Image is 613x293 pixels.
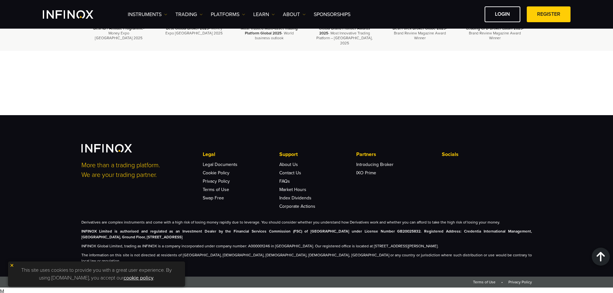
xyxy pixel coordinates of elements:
a: SPONSORSHIPS [314,11,350,18]
p: INFINOX Global Limited, trading as INFINOX is a company incorporated under company number: A00000... [81,243,532,249]
strong: Leading CFD Broker Latam 2025 [466,26,523,31]
a: REGISTER [527,6,571,22]
a: Corporate Actions [279,204,315,209]
p: Support [279,151,356,158]
a: Terms of Use [473,280,496,284]
p: - Most Innovative Trading Platform – [GEOGRAPHIC_DATA], 2025 [315,26,374,46]
p: Derivatives are complex instruments and come with a high risk of losing money rapidly due to leve... [81,219,532,225]
p: The information on this site is not directed at residents of [GEOGRAPHIC_DATA], [DEMOGRAPHIC_DATA... [81,252,532,264]
p: - Brand Review Magazine Award Winner [390,26,450,41]
a: FAQs [279,179,290,184]
p: More than a trading platform. We are your trading partner. [81,160,194,180]
a: Contact Us [279,170,301,176]
a: Facebook [479,161,495,210]
a: Twitter [460,161,476,210]
a: Linkedin [442,161,457,210]
a: Legal Documents [203,162,237,167]
a: Instagram [516,161,532,210]
a: Index Dividends [279,195,311,201]
p: This site uses cookies to provide you with a great user experience. By using [DOMAIN_NAME], you a... [11,265,182,283]
strong: Best IB / Affiliate Programme [93,26,143,31]
strong: INFINOX Limited is authorised and regulated as an Investment Dealer by the Financial Services Com... [81,229,532,239]
a: Introducing Broker [356,162,394,167]
a: TRADING [175,11,203,18]
p: Socials [442,151,532,158]
a: Market Hours [279,187,306,192]
a: IXO Prime [356,170,376,176]
a: Learn [253,11,275,18]
a: INFINOX Logo [43,10,108,19]
strong: Best Global Broker 2025 [166,26,209,31]
a: About Us [279,162,298,167]
p: - Brand Review Magazine Award Winner [465,26,525,41]
p: - Money Expo [GEOGRAPHIC_DATA] 2025 [164,26,224,36]
strong: Global Brand Frontier Awards 2025 [319,26,370,35]
a: Terms of Use [203,187,229,192]
img: yellow close icon [10,263,14,268]
a: Privacy Policy [203,179,230,184]
a: LOGIN [485,6,520,22]
a: PLATFORMS [211,11,245,18]
a: Cookie Policy [203,170,229,176]
strong: Most Trusted Multi-asset Trading Platform Global 2025 [241,26,298,35]
span: • [497,280,507,284]
p: - Money Expo [GEOGRAPHIC_DATA] 2025 [89,26,149,41]
a: cookie policy [124,275,153,281]
a: Instruments [128,11,167,18]
p: Legal [203,151,279,158]
a: Youtube [498,161,513,210]
a: ABOUT [283,11,306,18]
p: - World business outlook [240,26,299,41]
a: Swap Free [203,195,224,201]
p: Partners [356,151,433,158]
a: Privacy Policy [508,280,532,284]
strong: Best Forex Broker Globe 2025 [393,26,446,31]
